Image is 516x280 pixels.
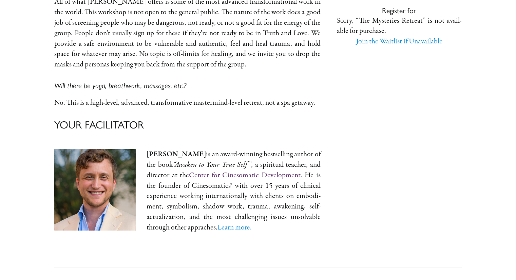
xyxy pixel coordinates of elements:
p: Sorry, “The Mysteries Retreat” is not avail­able for purchase. [337,16,461,37]
p: is an award-win­ning best­selling author of the book , a spir­i­tu­al teacher, and direc­tor at t... [147,149,320,232]
em: Will there be yoga, breathwork, massages, etc.? [54,81,186,90]
a: Join the Waitlist if Unavailable [356,37,442,47]
a: Learn more. [217,222,252,232]
h4: YOUR FACILITATOR [54,118,320,132]
img: andrew-daniel-2023–3‑headshot-50 [54,149,136,231]
p: No. This is a high-lev­el, advanced, trans­for­ma­tive mas­ter­mind-lev­el retreat, not a spa get... [54,98,320,108]
a: Center for Cinesomatic Development [189,170,300,180]
h5: Register for [337,7,461,16]
em: “Awaken to Your True Self” [173,159,251,169]
strong: [PERSON_NAME] [147,149,206,159]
